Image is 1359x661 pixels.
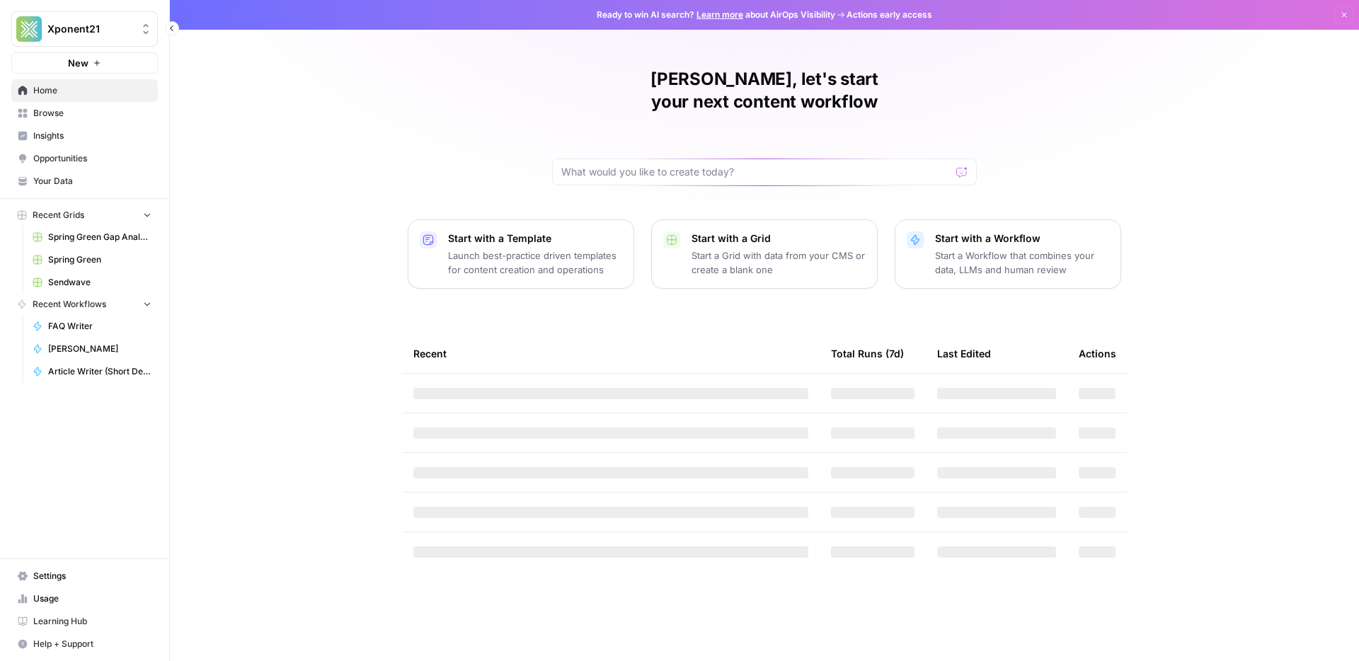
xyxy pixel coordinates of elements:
[11,125,158,147] a: Insights
[11,565,158,587] a: Settings
[33,298,106,311] span: Recent Workflows
[651,219,878,289] button: Start with a GridStart a Grid with data from your CMS or create a blank one
[11,587,158,610] a: Usage
[11,610,158,633] a: Learning Hub
[696,9,743,20] a: Learn more
[33,570,151,582] span: Settings
[11,633,158,655] button: Help + Support
[413,334,808,373] div: Recent
[448,231,622,246] p: Start with a Template
[561,165,951,179] input: What would you like to create today?
[11,52,158,74] button: New
[11,147,158,170] a: Opportunities
[48,253,151,266] span: Spring Green
[895,219,1121,289] button: Start with a WorkflowStart a Workflow that combines your data, LLMs and human review
[448,248,622,277] p: Launch best-practice driven templates for content creation and operations
[1079,334,1116,373] div: Actions
[33,638,151,650] span: Help + Support
[33,209,84,222] span: Recent Grids
[48,231,151,243] span: Spring Green Gap Analysis Old
[33,107,151,120] span: Browse
[408,219,634,289] button: Start with a TemplateLaunch best-practice driven templates for content creation and operations
[47,22,133,36] span: Xponent21
[26,226,158,248] a: Spring Green Gap Analysis Old
[48,343,151,355] span: [PERSON_NAME]
[26,248,158,271] a: Spring Green
[847,8,932,21] span: Actions early access
[552,68,977,113] h1: [PERSON_NAME], let's start your next content workflow
[11,170,158,192] a: Your Data
[33,84,151,97] span: Home
[26,271,158,294] a: Sendwave
[48,365,151,378] span: Article Writer (Short Description and Tie In Test)
[33,615,151,628] span: Learning Hub
[935,231,1109,246] p: Start with a Workflow
[11,79,158,102] a: Home
[11,294,158,315] button: Recent Workflows
[33,152,151,165] span: Opportunities
[11,102,158,125] a: Browse
[68,56,88,70] span: New
[11,11,158,47] button: Workspace: Xponent21
[597,8,835,21] span: Ready to win AI search? about AirOps Visibility
[33,592,151,605] span: Usage
[26,338,158,360] a: [PERSON_NAME]
[11,205,158,226] button: Recent Grids
[692,248,866,277] p: Start a Grid with data from your CMS or create a blank one
[48,320,151,333] span: FAQ Writer
[26,360,158,383] a: Article Writer (Short Description and Tie In Test)
[33,130,151,142] span: Insights
[935,248,1109,277] p: Start a Workflow that combines your data, LLMs and human review
[33,175,151,188] span: Your Data
[48,276,151,289] span: Sendwave
[937,334,991,373] div: Last Edited
[16,16,42,42] img: Xponent21 Logo
[831,334,904,373] div: Total Runs (7d)
[692,231,866,246] p: Start with a Grid
[26,315,158,338] a: FAQ Writer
